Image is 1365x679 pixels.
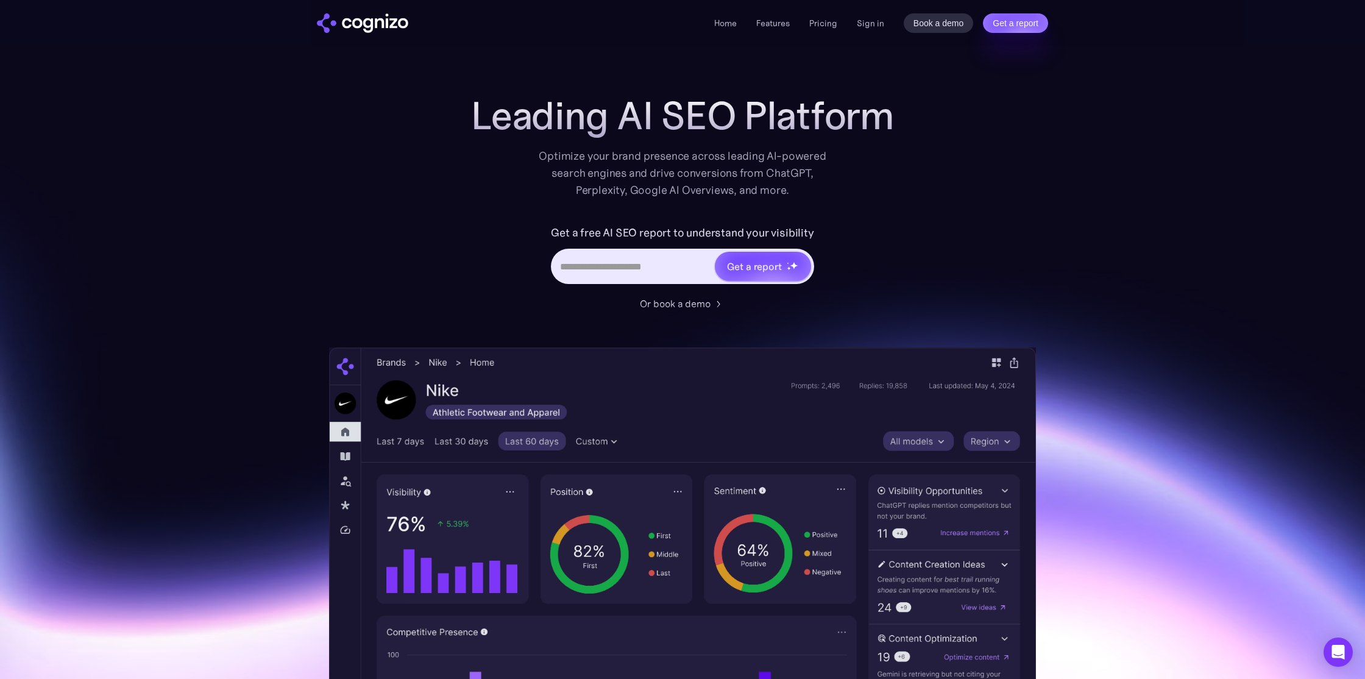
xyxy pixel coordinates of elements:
[714,251,812,282] a: Get a reportstarstarstar
[1324,638,1353,667] div: Open Intercom Messenger
[471,94,894,138] h1: Leading AI SEO Platform
[640,296,725,311] a: Or book a demo
[983,13,1048,33] a: Get a report
[317,13,408,33] a: home
[790,261,798,269] img: star
[317,13,408,33] img: cognizo logo
[857,16,884,30] a: Sign in
[714,18,737,29] a: Home
[727,259,782,274] div: Get a report
[787,262,789,264] img: star
[551,223,814,243] label: Get a free AI SEO report to understand your visibility
[809,18,837,29] a: Pricing
[551,223,814,290] form: Hero URL Input Form
[904,13,974,33] a: Book a demo
[787,266,791,271] img: star
[533,148,832,199] div: Optimize your brand presence across leading AI-powered search engines and drive conversions from ...
[640,296,711,311] div: Or book a demo
[756,18,790,29] a: Features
